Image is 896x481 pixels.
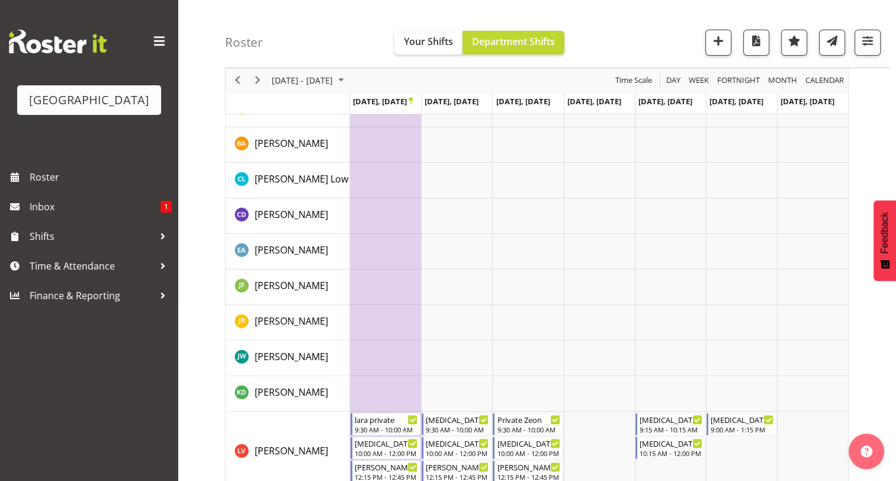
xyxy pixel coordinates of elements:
span: Roster [30,168,172,186]
button: Timeline Month [766,73,799,88]
span: Feedback [879,212,890,254]
td: Kaelah Dondero resource [226,376,350,412]
button: Highlight an important date within the roster. [781,30,807,56]
button: Timeline Day [664,73,683,88]
div: 9:30 AM - 10:00 AM [497,425,560,434]
span: Your Shifts [404,35,453,48]
button: September 2024 [270,73,349,88]
div: [MEDICAL_DATA] Active Explore [640,413,702,425]
span: [PERSON_NAME] [255,208,328,221]
span: [PERSON_NAME] [255,243,328,256]
h4: Roster [225,36,263,49]
button: Fortnight [715,73,762,88]
span: [DATE], [DATE] [638,96,692,107]
button: Add a new shift [705,30,731,56]
button: Your Shifts [394,31,463,54]
div: previous period [227,68,248,93]
div: 9:15 AM - 10:15 AM [640,425,702,434]
button: Department Shifts [463,31,564,54]
span: [PERSON_NAME] [255,350,328,363]
div: Lara Von Fintel"s event - Private Zeon Begin From Wednesday, September 25, 2024 at 9:30:00 AM GMT... [493,413,563,435]
div: Lara Von Fintel"s event - T3 Active Explore Begin From Friday, September 27, 2024 at 9:15:00 AM G... [635,413,705,435]
a: [PERSON_NAME] [255,444,328,458]
button: Feedback - Show survey [873,200,896,281]
span: [DATE], [DATE] [496,96,550,107]
div: next period [248,68,268,93]
div: Lara Von Fintel"s event - T3 Babies Begin From Monday, September 23, 2024 at 10:00:00 AM GMT+12:0... [351,437,420,459]
div: [MEDICAL_DATA] Babies [426,437,489,449]
img: help-xxl-2.png [860,445,872,457]
div: 10:00 AM - 12:00 PM [426,448,489,458]
a: [PERSON_NAME] [255,243,328,257]
button: Month [804,73,846,88]
button: Time Scale [614,73,654,88]
div: [PERSON_NAME] Privates [426,461,489,473]
span: Finance & Reporting [30,287,154,304]
span: Shifts [30,227,154,245]
span: Department Shifts [472,35,555,48]
div: [MEDICAL_DATA] babies [497,437,560,449]
span: Month [767,73,798,88]
button: Timeline Week [687,73,711,88]
span: Inbox [30,198,160,216]
span: 1 [160,201,172,213]
a: [PERSON_NAME] [255,207,328,222]
span: [DATE], [DATE] [425,96,478,107]
a: [PERSON_NAME] [255,349,328,364]
span: [PERSON_NAME] [255,137,328,150]
span: [DATE], [DATE] [353,96,413,107]
span: [PERSON_NAME] [255,315,328,328]
button: Previous [230,73,246,88]
td: Jasika Rohloff resource [226,305,350,341]
span: [DATE] - [DATE] [271,73,334,88]
div: Lara Von Fintel"s event - lara private Begin From Monday, September 23, 2024 at 9:30:00 AM GMT+12... [351,413,420,435]
div: [MEDICAL_DATA] Pipis [426,413,489,425]
span: calendar [804,73,845,88]
div: 10:15 AM - 12:00 PM [640,448,702,458]
span: [PERSON_NAME] [255,444,328,457]
td: Jenny Watts resource [226,341,350,376]
div: [GEOGRAPHIC_DATA] [29,91,149,109]
img: Rosterit website logo [9,30,107,53]
div: 9:30 AM - 10:00 AM [355,425,418,434]
a: [PERSON_NAME] Low [255,172,348,186]
div: Lara Von Fintel"s event - T3 babies Begin From Wednesday, September 25, 2024 at 10:00:00 AM GMT+1... [493,437,563,459]
div: [PERSON_NAME] Privates [497,461,560,473]
td: Ceara Dennison resource [226,198,350,234]
button: Filter Shifts [855,30,881,56]
a: [PERSON_NAME] [255,314,328,328]
div: 9:30 AM - 10:00 AM [426,425,489,434]
div: lara private [355,413,418,425]
div: Private Zeon [497,413,560,425]
a: [PERSON_NAME] [255,385,328,399]
div: Lara Von Fintel"s event - T3 Te Kura Begin From Friday, September 27, 2024 at 10:15:00 AM GMT+12:... [635,437,705,459]
td: Caley Low resource [226,163,350,198]
div: [MEDICAL_DATA] Te Kura [640,437,702,449]
span: [PERSON_NAME] [255,279,328,292]
div: 10:00 AM - 12:00 PM [355,448,418,458]
a: [PERSON_NAME] [255,278,328,293]
div: Lara Von Fintel"s event - T3 Pipis Begin From Tuesday, September 24, 2024 at 9:30:00 AM GMT+12:00... [422,413,492,435]
td: Jane Fox resource [226,270,350,305]
div: [MEDICAL_DATA] Babies/Privates [711,413,773,425]
span: Week [688,73,710,88]
span: Day [665,73,682,88]
span: Time Scale [614,73,653,88]
div: 10:00 AM - 12:00 PM [497,448,560,458]
div: 9:00 AM - 1:15 PM [711,425,773,434]
span: Time & Attendance [30,257,154,275]
span: [PERSON_NAME] [255,386,328,399]
div: Lara Von Fintel"s event - T3 Babies Begin From Tuesday, September 24, 2024 at 10:00:00 AM GMT+12:... [422,437,492,459]
td: Brooke Anderson resource [226,127,350,163]
span: Fortnight [716,73,761,88]
td: Eloise Andrews resource [226,234,350,270]
button: Download a PDF of the roster according to the set date range. [743,30,769,56]
a: [PERSON_NAME] [255,136,328,150]
div: [MEDICAL_DATA] Babies [355,437,418,449]
span: [DATE], [DATE] [709,96,763,107]
span: [DATE], [DATE] [781,96,834,107]
span: [DATE], [DATE] [567,96,621,107]
div: September 23 - 29, 2024 [268,68,351,93]
button: Send a list of all shifts for the selected filtered period to all rostered employees. [819,30,845,56]
div: [PERSON_NAME] Privates [355,461,418,473]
